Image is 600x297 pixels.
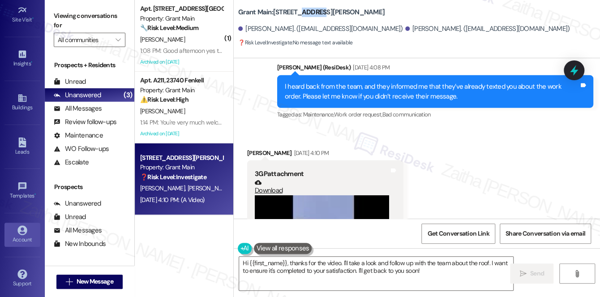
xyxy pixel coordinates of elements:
[32,15,34,22] span: •
[54,158,89,167] div: Escalate
[140,184,188,192] span: [PERSON_NAME]
[140,95,189,103] strong: ⚠️ Risk Level: High
[54,104,102,113] div: All Messages
[188,184,232,192] span: [PERSON_NAME]
[519,270,526,277] i: 
[45,60,134,70] div: Prospects + Residents
[427,229,489,238] span: Get Conversation Link
[574,270,580,277] i: 
[140,173,206,181] strong: ❓ Risk Level: Investigate
[121,88,134,102] div: (3)
[140,163,223,172] div: Property: Grant Main
[140,86,223,95] div: Property: Grant Main
[405,24,570,34] div: [PERSON_NAME]. ([EMAIL_ADDRESS][DOMAIN_NAME])
[54,239,106,249] div: New Inbounds
[4,179,40,203] a: Templates •
[255,179,389,195] a: Download
[285,82,579,101] div: I heard back from the team, and they informed me that they’ve already texted you about the work o...
[139,128,224,139] div: Archived on [DATE]
[4,47,40,71] a: Insights •
[277,63,593,75] div: [PERSON_NAME] (ResiDesk)
[139,56,224,68] div: Archived on [DATE]
[56,275,123,289] button: New Message
[506,229,585,238] span: Share Conversation via email
[303,111,334,118] span: Maintenance ,
[54,226,102,235] div: All Messages
[45,264,134,274] div: Residents
[351,63,390,72] div: [DATE] 4:08 PM
[238,39,292,46] strong: ❓ Risk Level: Investigate
[334,111,382,118] span: Work order request ,
[54,9,125,33] label: Viewing conversations for
[500,224,591,244] button: Share Conversation via email
[140,47,330,55] div: 1:08 PM: Good afternoon yes the showed up [DATE] I am all set thank you.
[54,199,101,208] div: Unanswered
[116,36,120,43] i: 
[140,196,205,204] div: [DATE] 4:10 PM: (A Video)
[239,257,513,290] textarea: Hi {{first_name}}, thanks for the video. I'll take a look and follow up with the team about the r...
[247,148,403,161] div: [PERSON_NAME]
[34,191,36,198] span: •
[140,118,471,126] div: 1:14 PM: You're very much welcome. In the meantime, if there’s anything else I can assist you wit...
[54,131,103,140] div: Maintenance
[77,277,113,286] span: New Message
[54,144,109,154] div: WO Follow-ups
[4,267,40,291] a: Support
[530,269,544,278] span: Send
[140,14,223,23] div: Property: Grant Main
[54,77,86,86] div: Unread
[58,33,111,47] input: All communities
[140,24,198,32] strong: 🔧 Risk Level: Medium
[140,35,185,43] span: [PERSON_NAME]
[510,263,553,284] button: Send
[54,212,86,222] div: Unread
[238,24,403,34] div: [PERSON_NAME]. ([EMAIL_ADDRESS][DOMAIN_NAME])
[4,135,40,159] a: Leads
[31,59,32,65] span: •
[4,90,40,115] a: Buildings
[292,148,329,158] div: [DATE] 4:10 PM
[66,278,73,285] i: 
[255,169,304,178] b: 3GP attachment
[4,223,40,247] a: Account
[277,108,593,121] div: Tagged as:
[140,107,185,115] span: [PERSON_NAME]
[54,90,101,100] div: Unanswered
[4,3,40,27] a: Site Visit •
[140,153,223,163] div: [STREET_ADDRESS][PERSON_NAME]
[421,224,495,244] button: Get Conversation Link
[54,117,116,127] div: Review follow-ups
[45,182,134,192] div: Prospects
[140,4,223,13] div: Apt. [STREET_ADDRESS][GEOGRAPHIC_DATA][PERSON_NAME][STREET_ADDRESS][PERSON_NAME],
[238,8,385,17] b: Grant Main: [STREET_ADDRESS][PERSON_NAME]
[140,76,223,85] div: Apt. A211, 23740 Fenkell
[238,38,353,47] span: : No message text available
[382,111,431,118] span: Bad communication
